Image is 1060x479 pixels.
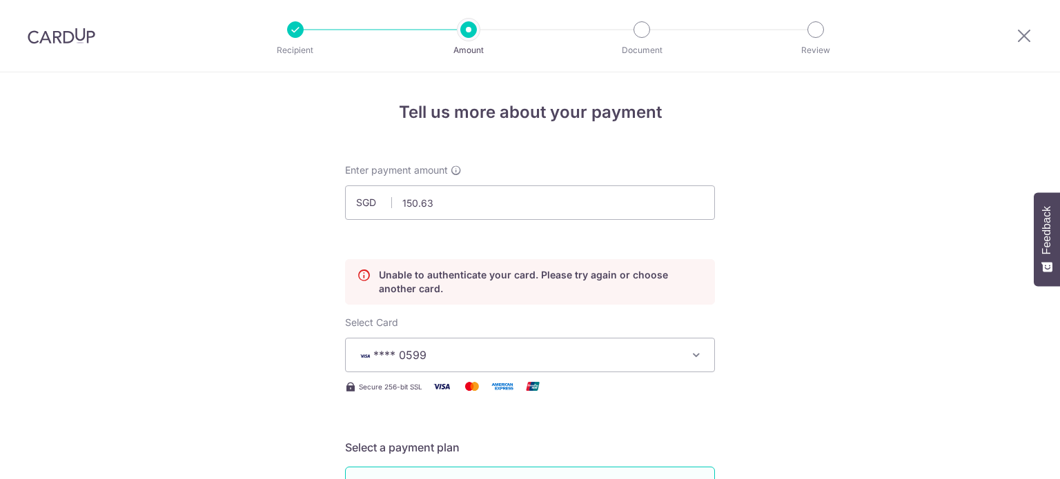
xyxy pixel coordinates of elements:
p: Recipient [244,43,346,57]
img: CardUp [28,28,95,44]
p: Review [765,43,867,57]
p: Unable to authenticate your card. Please try again or choose another card. [379,268,703,296]
img: VISA [357,351,373,360]
h4: Tell us more about your payment [345,100,715,125]
span: Secure 256-bit SSL [359,381,422,392]
img: Union Pay [519,378,547,395]
h5: Select a payment plan [345,439,715,456]
img: Mastercard [458,378,486,395]
span: Feedback [1041,206,1053,254]
span: Enter payment amount [345,163,448,177]
span: translation missing: en.payables.payment_networks.credit_card.summary.labels.select_card [345,316,398,328]
p: Document [591,43,693,57]
img: Visa [428,378,455,395]
img: American Express [489,378,516,395]
input: 0.00 [345,185,715,220]
p: Amount [418,43,520,57]
span: SGD [356,196,392,210]
button: Feedback - Show survey [1034,192,1060,286]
